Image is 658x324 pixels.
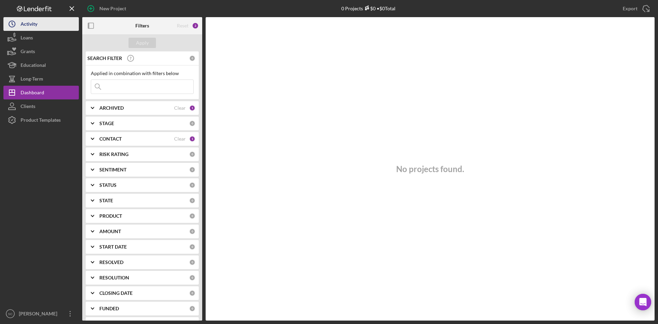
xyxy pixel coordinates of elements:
div: Grants [21,45,35,60]
div: 0 [189,151,195,157]
div: Apply [136,38,149,48]
b: RISK RATING [99,152,129,157]
div: Applied in combination with filters below [91,71,194,76]
button: Export [616,2,655,15]
button: New Project [82,2,133,15]
div: 0 [189,259,195,265]
div: Reset [177,23,188,28]
b: PRODUCT [99,213,122,219]
button: Loans [3,31,79,45]
div: 0 [189,197,195,204]
b: RESOLVED [99,260,123,265]
div: 0 [189,55,195,61]
b: START DATE [99,244,127,250]
div: Product Templates [21,113,61,129]
button: Apply [129,38,156,48]
div: 2 [192,22,199,29]
div: 0 [189,305,195,312]
div: Long-Term [21,72,43,87]
div: Open Intercom Messenger [635,294,651,310]
b: STATUS [99,182,117,188]
div: 0 [189,120,195,127]
div: Educational [21,58,46,74]
b: AMOUNT [99,229,121,234]
b: CLOSING DATE [99,290,133,296]
div: New Project [99,2,126,15]
div: 0 [189,290,195,296]
div: 1 [189,136,195,142]
div: Activity [21,17,37,33]
div: Export [623,2,637,15]
div: 1 [189,105,195,111]
b: STATE [99,198,113,203]
b: ARCHIVED [99,105,124,111]
b: CONTACT [99,136,122,142]
button: Clients [3,99,79,113]
text: SC [8,312,12,316]
button: Long-Term [3,72,79,86]
div: 0 [189,228,195,235]
button: Dashboard [3,86,79,99]
div: $0 [363,5,376,11]
b: Filters [135,23,149,28]
div: Clients [21,99,35,115]
div: 0 [189,244,195,250]
div: Loans [21,31,33,46]
b: STAGE [99,121,114,126]
b: FUNDED [99,306,119,311]
button: Educational [3,58,79,72]
div: Clear [174,105,186,111]
div: [PERSON_NAME] [17,307,62,322]
div: 0 Projects • $0 Total [341,5,395,11]
div: Dashboard [21,86,44,101]
h3: No projects found. [396,164,464,174]
button: Activity [3,17,79,31]
div: 0 [189,213,195,219]
div: 0 [189,167,195,173]
div: 0 [189,275,195,281]
div: Clear [174,136,186,142]
button: SC[PERSON_NAME] [3,307,79,321]
button: Product Templates [3,113,79,127]
b: SEARCH FILTER [87,56,122,61]
button: Grants [3,45,79,58]
b: RESOLUTION [99,275,129,280]
b: SENTIMENT [99,167,126,172]
div: 0 [189,182,195,188]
